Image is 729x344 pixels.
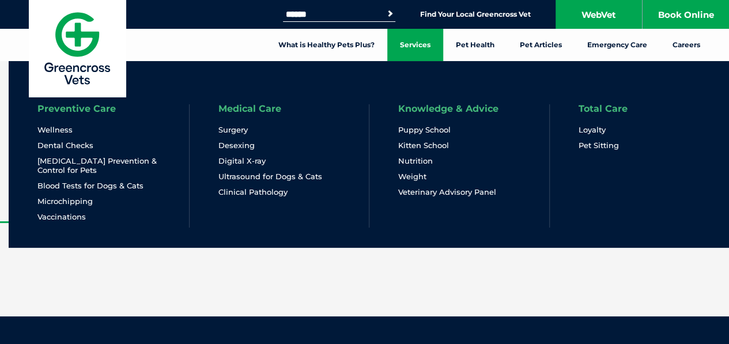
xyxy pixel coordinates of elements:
a: Total Care [579,104,628,114]
a: Blood Tests for Dogs & Cats [37,181,143,191]
a: Microchipping [37,196,93,206]
a: Veterinary Advisory Panel [398,187,496,197]
a: Find Your Local Greencross Vet [420,10,531,19]
a: Preventive Care [37,104,116,114]
a: Digital X-ray [218,156,266,166]
a: Desexing [218,141,255,150]
a: Surgery [218,125,248,135]
a: Clinical Pathology [218,187,288,197]
a: Medical Care [218,104,281,114]
a: Emergency Care [575,29,660,61]
a: Pet Articles [507,29,575,61]
a: Vaccinations [37,212,86,222]
a: What is Healthy Pets Plus? [266,29,387,61]
a: Kitten School [398,141,449,150]
a: Pet Health [443,29,507,61]
a: Knowledge & Advice [398,104,498,114]
a: Puppy School [398,125,451,135]
a: Pet Sitting [579,141,619,150]
a: Dental Checks [37,141,93,150]
a: [MEDICAL_DATA] Prevention & Control for Pets [37,156,160,175]
a: Wellness [37,125,73,135]
a: Loyalty [579,125,606,135]
a: Weight [398,172,426,182]
a: Services [387,29,443,61]
a: Nutrition [398,156,433,166]
a: Careers [660,29,713,61]
button: Search [384,8,396,20]
a: Ultrasound for Dogs & Cats [218,172,322,182]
